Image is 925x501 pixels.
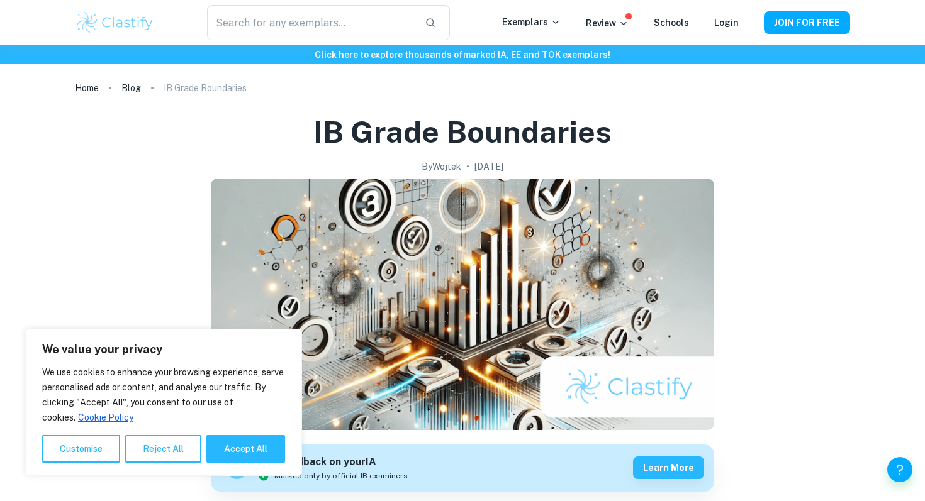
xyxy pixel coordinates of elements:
img: Clastify logo [75,10,155,35]
h6: Click here to explore thousands of marked IA, EE and TOK exemplars ! [3,48,922,62]
span: Marked only by official IB examiners [274,470,408,482]
p: We use cookies to enhance your browsing experience, serve personalised ads or content, and analys... [42,365,285,425]
p: Exemplars [502,15,561,29]
img: IB Grade Boundaries cover image [211,179,714,430]
h2: By Wojtek [422,160,461,173]
button: Reject All [125,435,201,463]
p: We value your privacy [42,342,285,357]
button: Learn more [633,456,704,479]
h1: IB Grade Boundaries [313,112,612,152]
a: Get feedback on yourIAMarked only by official IB examinersLearn more [211,444,714,492]
h2: [DATE] [474,160,503,173]
button: Customise [42,435,120,463]
a: Cookie Policy [77,412,134,423]
p: • [466,160,469,173]
a: Blog [121,79,141,97]
div: We value your privacy [25,329,302,476]
p: IB Grade Boundaries [164,81,247,95]
h6: Get feedback on your IA [258,454,408,470]
a: Login [714,18,739,28]
input: Search for any exemplars... [207,5,415,40]
button: JOIN FOR FREE [764,11,850,34]
a: Home [75,79,99,97]
button: Help and Feedback [887,457,912,482]
a: Schools [654,18,689,28]
p: Review [586,16,629,30]
button: Accept All [206,435,285,463]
